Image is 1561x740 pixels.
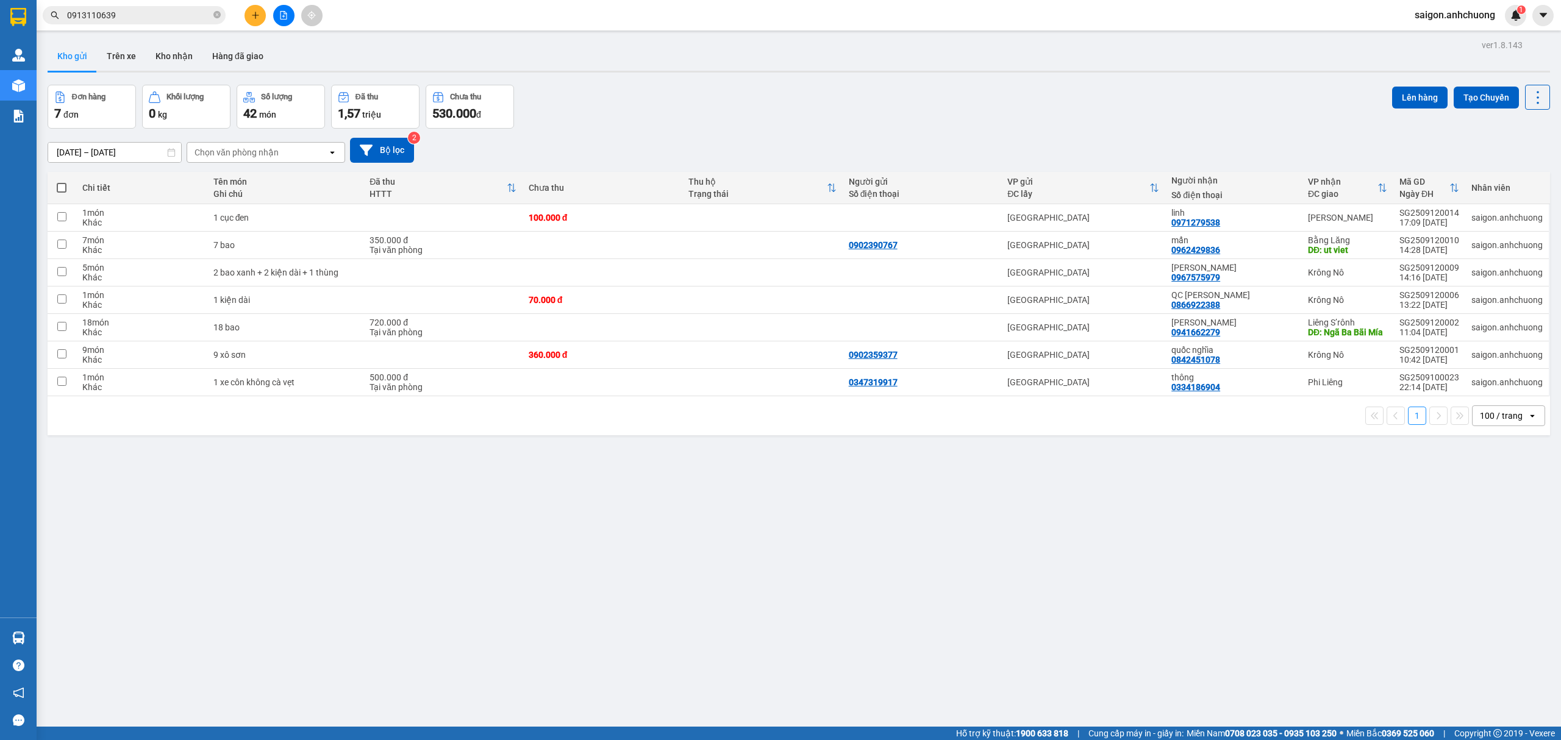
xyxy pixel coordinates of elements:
button: Kho nhận [146,41,202,71]
span: plus [251,11,260,20]
div: 0902359377 [849,350,898,360]
div: 9 món [82,345,201,355]
img: logo-vxr [10,8,26,26]
div: [GEOGRAPHIC_DATA] [1007,295,1159,305]
div: 7 món [82,235,201,245]
span: đơn [63,110,79,119]
div: 1 kiện dài [213,295,358,305]
span: món [259,110,276,119]
div: [GEOGRAPHIC_DATA] [1007,350,1159,360]
span: close-circle [213,11,221,18]
div: 5 món [82,263,201,272]
div: Khác [82,218,201,227]
div: Chưa thu [450,93,481,101]
span: Hỗ trợ kỹ thuật: [956,727,1068,740]
span: copyright [1493,729,1502,738]
span: | [1443,727,1445,740]
div: Đã thu [355,93,378,101]
span: 1,57 [338,106,360,121]
div: mẩn [1171,235,1296,245]
div: Khác [82,327,201,337]
div: SG2509120014 [1399,208,1459,218]
div: VP nhận [1308,177,1377,187]
div: Khác [82,300,201,310]
span: caret-down [1538,10,1549,21]
strong: 0369 525 060 [1382,728,1434,738]
div: 350.000 đ [370,235,516,245]
div: Chưa thu [529,183,676,193]
span: ⚪️ [1340,731,1343,736]
button: Chưa thu530.000đ [426,85,514,129]
div: linh [1171,208,1296,218]
div: 10:42 [DATE] [1399,355,1459,365]
div: 1 món [82,208,201,218]
span: | [1077,727,1079,740]
span: 1 [1519,5,1523,14]
div: 14:16 [DATE] [1399,272,1459,282]
div: Mã GD [1399,177,1449,187]
div: Nhân viên [1471,183,1543,193]
div: QC Thanh Binh [1171,290,1296,300]
div: Số điện thoại [849,189,996,199]
div: VP gửi [1007,177,1149,187]
span: search [51,11,59,20]
div: Bằng Lăng [1308,235,1387,245]
button: 1 [1408,407,1426,425]
svg: open [327,148,337,157]
div: HTTT [370,189,507,199]
button: Số lượng42món [237,85,325,129]
div: 720.000 đ [370,318,516,327]
div: 2 bao xanh + 2 kiện dài + 1 thùng [213,268,358,277]
div: 1 món [82,372,201,382]
th: Toggle SortBy [363,172,523,204]
div: saigon.anhchuong [1471,295,1543,305]
span: saigon.anhchuong [1405,7,1505,23]
button: Trên xe [97,41,146,71]
button: plus [245,5,266,26]
span: notification [13,687,24,699]
span: kg [158,110,167,119]
div: [GEOGRAPHIC_DATA] [1007,213,1159,222]
div: [GEOGRAPHIC_DATA] [1007,240,1159,250]
button: Bộ lọc [350,138,414,163]
div: SG2509120010 [1399,235,1459,245]
span: 530.000 [432,106,476,121]
img: warehouse-icon [12,49,25,62]
div: 17:09 [DATE] [1399,218,1459,227]
div: 18 món [82,318,201,327]
div: 360.000 đ [529,350,676,360]
div: SG2509120001 [1399,345,1459,355]
div: 14:28 [DATE] [1399,245,1459,255]
div: thanh tùng [1171,263,1296,272]
div: 0842451078 [1171,355,1220,365]
div: [GEOGRAPHIC_DATA] [1007,377,1159,387]
div: 0347319917 [849,377,898,387]
span: 7 [54,106,61,121]
img: warehouse-icon [12,631,25,644]
span: triệu [362,110,381,119]
div: 9 xô sơn [213,350,358,360]
button: Lên hàng [1392,87,1448,109]
div: 100 / trang [1480,410,1523,422]
div: Khác [82,245,201,255]
div: Số lượng [261,93,292,101]
div: SG2509100023 [1399,372,1459,382]
div: Liêng S’rônh [1308,318,1387,327]
div: Chọn văn phòng nhận [195,146,279,158]
div: Người gửi [849,177,996,187]
div: saigon.anhchuong [1471,268,1543,277]
div: 0902390767 [849,240,898,250]
div: Người nhận [1171,176,1296,185]
span: aim [307,11,316,20]
div: 13:22 [DATE] [1399,300,1459,310]
div: Tại văn phòng [370,327,516,337]
div: saigon.anhchuong [1471,377,1543,387]
sup: 1 [1517,5,1526,14]
div: 0962429836 [1171,245,1220,255]
div: SG2509120009 [1399,263,1459,272]
div: 0967575979 [1171,272,1220,282]
th: Toggle SortBy [682,172,842,204]
div: Khác [82,382,201,392]
div: DĐ: ut viet [1308,245,1387,255]
span: Miền Nam [1187,727,1337,740]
